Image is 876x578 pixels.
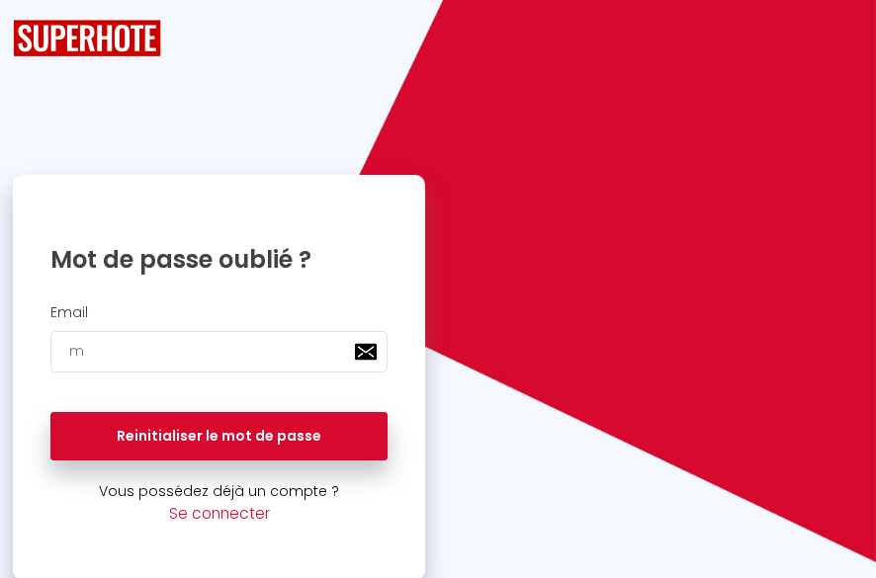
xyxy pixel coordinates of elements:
[50,244,388,275] h1: Mot de passe oublié ?
[169,503,270,524] a: Se connecter
[13,20,161,56] img: SuperHote logo
[50,412,388,461] button: Reinitialiser le mot de passe
[50,304,388,321] h2: Email
[50,331,388,372] input: Ton Email
[16,8,75,67] button: Ouvrir le widget de chat LiveChat
[26,480,412,502] p: Vous possédez déjà un compte ?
